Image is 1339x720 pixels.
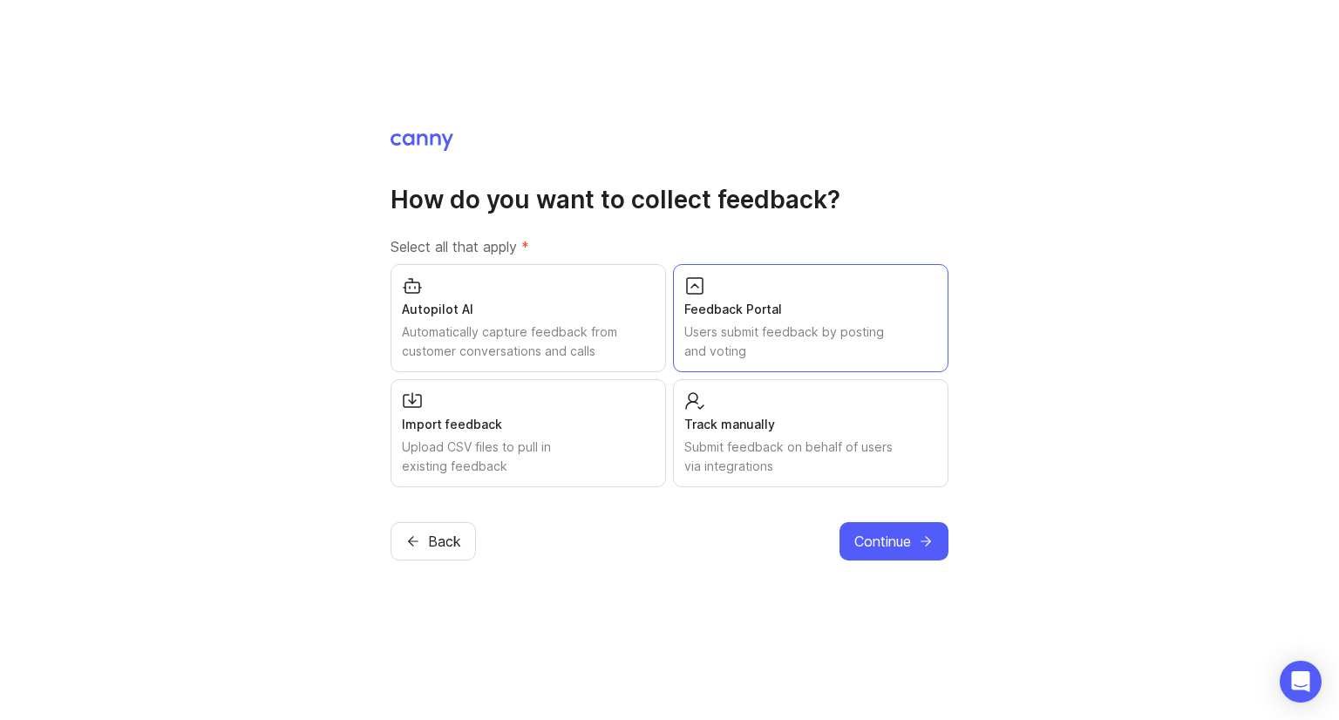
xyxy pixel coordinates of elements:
[402,300,655,319] div: Autopilot AI
[854,531,911,552] span: Continue
[391,184,948,215] h1: How do you want to collect feedback?
[402,415,655,434] div: Import feedback
[1280,661,1322,703] div: Open Intercom Messenger
[391,236,948,257] label: Select all that apply
[839,522,948,560] button: Continue
[402,438,655,476] div: Upload CSV files to pull in existing feedback
[684,323,937,361] div: Users submit feedback by posting and voting
[391,522,476,560] button: Back
[391,133,453,151] img: Canny Home
[684,300,937,319] div: Feedback Portal
[402,323,655,361] div: Automatically capture feedback from customer conversations and calls
[673,264,948,372] button: Feedback PortalUsers submit feedback by posting and voting
[391,379,666,487] button: Import feedbackUpload CSV files to pull in existing feedback
[391,264,666,372] button: Autopilot AIAutomatically capture feedback from customer conversations and calls
[684,438,937,476] div: Submit feedback on behalf of users via integrations
[428,531,461,552] span: Back
[673,379,948,487] button: Track manuallySubmit feedback on behalf of users via integrations
[684,415,937,434] div: Track manually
